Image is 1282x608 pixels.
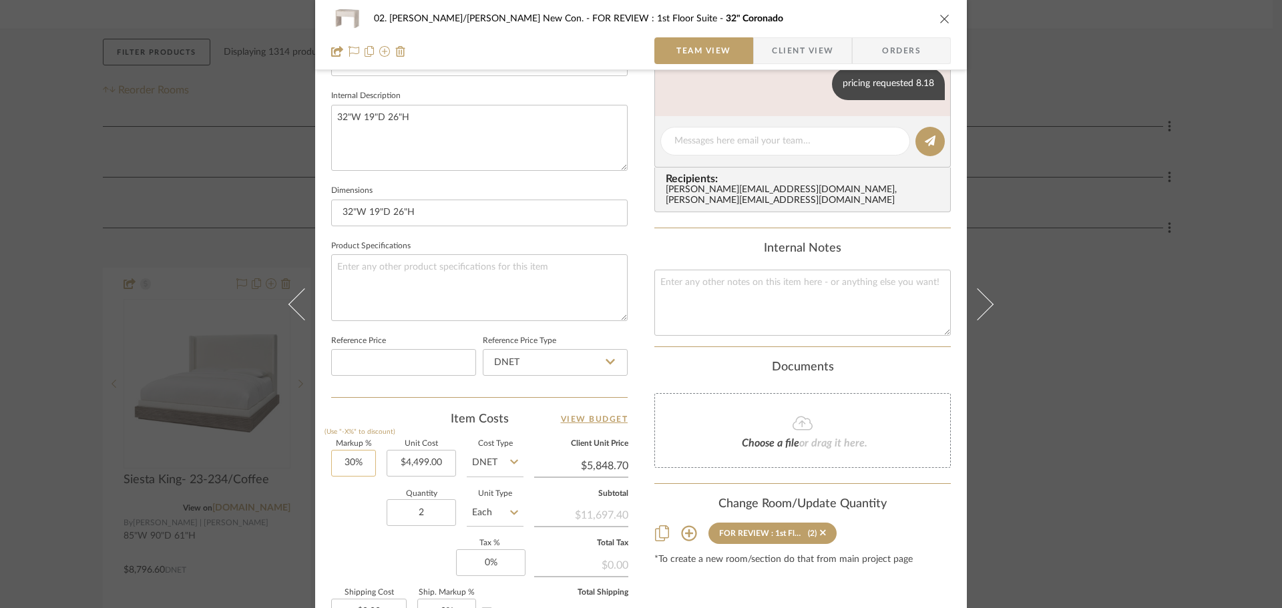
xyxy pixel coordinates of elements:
label: Client Unit Price [534,440,628,447]
label: Markup % [331,440,376,447]
span: or drag it here. [799,438,867,448]
span: 32" Coronado [726,14,783,23]
div: (2) [808,529,817,538]
label: Unit Cost [387,440,456,447]
div: $0.00 [534,552,628,576]
div: FOR REVIEW : 1st Floor Suite [719,529,805,538]
label: Internal Description [331,93,401,99]
span: Team View [676,37,731,64]
span: Choose a file [742,438,799,448]
img: Remove from project [395,46,406,57]
label: Product Specifications [331,243,411,250]
img: 4d45fb74-cd3b-4c03-be8d-10d3cc56543f_48x40.jpg [331,5,363,32]
div: Change Room/Update Quantity [654,497,951,512]
label: Subtotal [534,491,628,497]
div: pricing requested 8.18 [832,68,945,100]
button: close [939,13,951,25]
div: [PERSON_NAME][EMAIL_ADDRESS][DOMAIN_NAME] , [PERSON_NAME][EMAIL_ADDRESS][DOMAIN_NAME] [666,185,945,206]
div: Documents [654,360,951,375]
span: FOR REVIEW : 1st Floor Suite [592,14,726,23]
span: 02. [PERSON_NAME]/[PERSON_NAME] New Con. [374,14,592,23]
div: Internal Notes [654,242,951,256]
div: Item Costs [331,411,628,427]
label: Shipping Cost [331,589,407,596]
span: Recipients: [666,173,945,185]
label: Reference Price Type [483,338,556,344]
label: Unit Type [467,491,523,497]
label: Dimensions [331,188,373,194]
input: Enter the dimensions of this item [331,200,628,226]
label: Quantity [387,491,456,497]
div: $11,697.40 [534,502,628,526]
label: Reference Price [331,338,386,344]
div: *To create a new room/section do that from main project page [654,555,951,565]
label: Total Shipping [534,589,628,596]
span: Client View [772,37,833,64]
a: View Budget [561,411,628,427]
label: Total Tax [534,540,628,547]
label: Cost Type [467,440,523,447]
label: Tax % [456,540,523,547]
label: Ship. Markup % [417,589,476,596]
span: Orders [867,37,935,64]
